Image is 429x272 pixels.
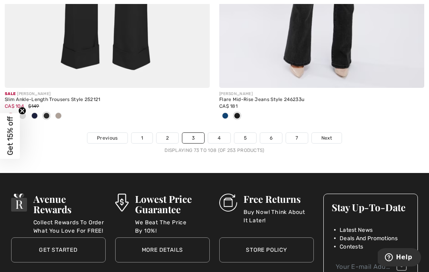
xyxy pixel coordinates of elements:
p: Collect Rewards To Order What You Love For FREE! [33,218,106,234]
a: 7 [286,133,307,143]
div: Slim Ankle-Length Trousers Style 252121 [5,97,210,103]
span: CA$ 104 [5,103,24,109]
a: 6 [260,133,282,143]
h3: Stay Up-To-Date [332,202,410,212]
button: Close teaser [18,107,26,115]
a: 4 [208,133,230,143]
span: CA$ 181 [219,103,238,109]
a: Previous [87,133,127,143]
a: Store Policy [219,237,314,262]
p: Buy Now! Think About It Later! [243,208,314,224]
div: Midnight Blue [29,110,41,123]
img: Avenue Rewards [11,194,27,212]
a: 2 [157,133,178,143]
h3: Lowest Price Guarantee [135,194,210,214]
a: 3 [182,133,204,143]
span: Deals And Promotions [340,234,398,243]
div: White [17,110,29,123]
a: 1 [131,133,153,143]
h3: Avenue Rewards [33,194,106,214]
p: We Beat The Price By 10%! [135,218,210,234]
a: Next [312,133,342,143]
div: Radiant red [5,110,17,123]
a: 5 [234,133,256,143]
iframe: Opens a widget where you can find more information [378,248,421,268]
h3: Free Returns [243,194,314,204]
img: Lowest Price Guarantee [115,194,129,212]
div: Moonstone [52,110,64,123]
div: Black [41,110,52,123]
span: $149 [28,103,39,109]
div: [PERSON_NAME] [5,91,210,97]
span: Previous [97,134,118,142]
div: [PERSON_NAME] [219,91,424,97]
span: Get 15% off [6,117,15,155]
span: Contests [340,243,363,251]
div: Flare Mid-Rise Jeans Style 246233u [219,97,424,103]
img: Free Returns [219,194,237,212]
a: Get Started [11,237,106,262]
div: Blue [219,110,231,123]
span: Latest News [340,226,373,234]
span: Sale [5,91,15,96]
div: Black [231,110,243,123]
a: More Details [115,237,210,262]
span: Next [321,134,332,142]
